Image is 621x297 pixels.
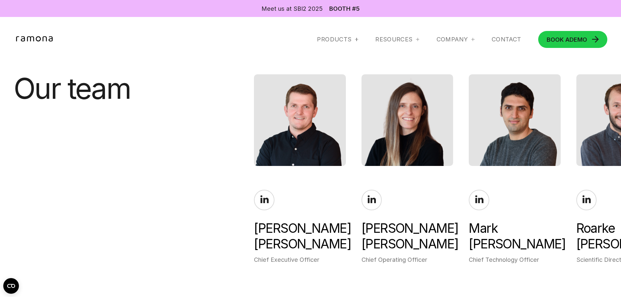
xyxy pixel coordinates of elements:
div: RESOURCES [375,36,419,43]
h1: Our team [14,74,154,103]
div: [PERSON_NAME] [362,220,453,252]
span: BOOK A [547,36,569,43]
div: DEMO [547,37,587,42]
a: BOOK ADEMO [538,31,608,48]
div: RESOURCES [375,36,412,43]
div: Meet us at SBI2 2025 [261,4,323,13]
div: Company [436,36,468,43]
button: Open CMP widget [3,278,19,294]
div: Products [317,36,351,43]
div: Chief Operating Officer [362,255,453,264]
div: Chief Executive Officer [254,255,346,264]
div: Mark [469,220,560,252]
span: [PERSON_NAME] [362,236,453,252]
a: Contact [492,36,521,43]
div: Chief Technology Officer [469,255,560,264]
span: [PERSON_NAME] [469,236,560,252]
div: Company [436,36,475,43]
span: [PERSON_NAME] [254,236,346,252]
a: Booth #5 [329,6,360,11]
a: home [14,36,58,43]
div: [PERSON_NAME] [254,220,346,252]
div: Products [317,36,358,43]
